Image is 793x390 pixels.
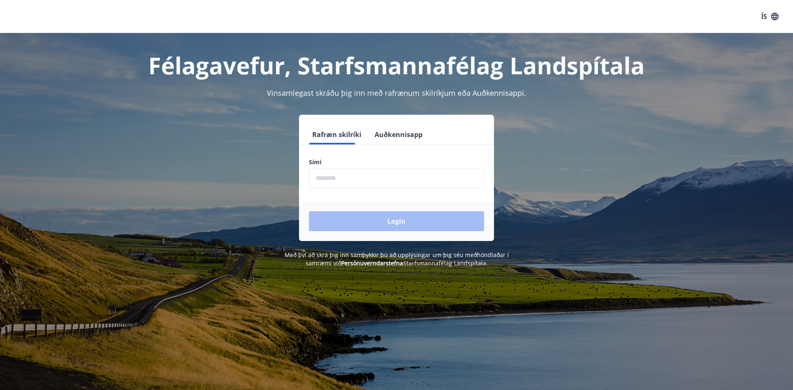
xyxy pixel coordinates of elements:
span: Vinsamlegast skráðu þig inn með rafrænum skilríkjum eða Auðkennisappi. [267,88,526,98]
button: Auðkennisapp [371,125,426,144]
a: Persónuverndarstefna [341,259,403,267]
button: ÍS [757,9,783,24]
h1: Félagavefur, Starfsmannafélag Landspítala [109,50,684,81]
label: Sími [309,158,484,166]
span: Með því að skrá þig inn samþykkir þú að upplýsingar um þig séu meðhöndlaðar í samræmi við Starfsm... [285,251,509,267]
button: Rafræn skilríki [309,125,365,144]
